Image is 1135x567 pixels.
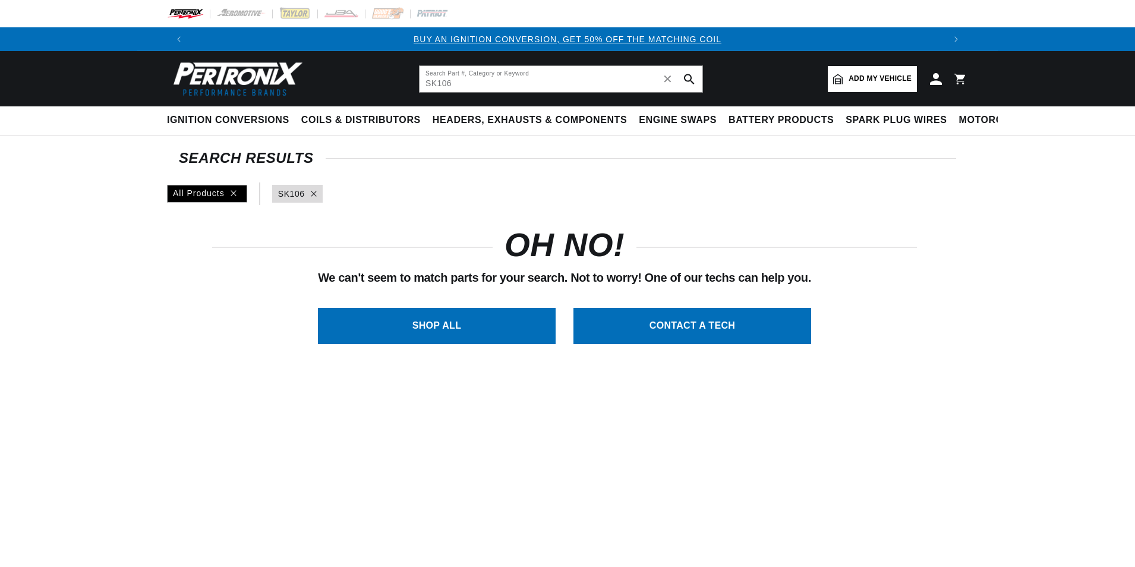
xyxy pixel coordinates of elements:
[191,33,944,46] div: 1 of 3
[191,33,944,46] div: Announcement
[433,114,627,127] span: Headers, Exhausts & Components
[137,27,998,51] slideshow-component: Translation missing: en.sections.announcements.announcement_bar
[849,73,912,84] span: Add my vehicle
[278,187,305,200] a: SK106
[676,66,702,92] button: search button
[167,185,247,203] div: All Products
[414,34,721,44] a: BUY AN IGNITION CONVERSION, GET 50% OFF THE MATCHING COIL
[840,106,953,134] summary: Spark Plug Wires
[639,114,717,127] span: Engine Swaps
[505,231,625,259] h1: OH NO!
[167,114,289,127] span: Ignition Conversions
[573,308,811,344] a: CONTACT A TECH
[953,106,1036,134] summary: Motorcycle
[167,58,304,99] img: Pertronix
[212,268,917,287] p: We can't seem to match parts for your search. Not to worry! One of our techs can help you.
[723,106,840,134] summary: Battery Products
[318,308,556,344] a: SHOP ALL
[729,114,834,127] span: Battery Products
[828,66,917,92] a: Add my vehicle
[959,114,1030,127] span: Motorcycle
[944,27,968,51] button: Translation missing: en.sections.announcements.next_announcement
[420,66,702,92] input: Search Part #, Category or Keyword
[633,106,723,134] summary: Engine Swaps
[427,106,633,134] summary: Headers, Exhausts & Components
[167,106,295,134] summary: Ignition Conversions
[167,27,191,51] button: Translation missing: en.sections.announcements.previous_announcement
[295,106,427,134] summary: Coils & Distributors
[846,114,947,127] span: Spark Plug Wires
[301,114,421,127] span: Coils & Distributors
[179,152,956,164] div: SEARCH RESULTS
